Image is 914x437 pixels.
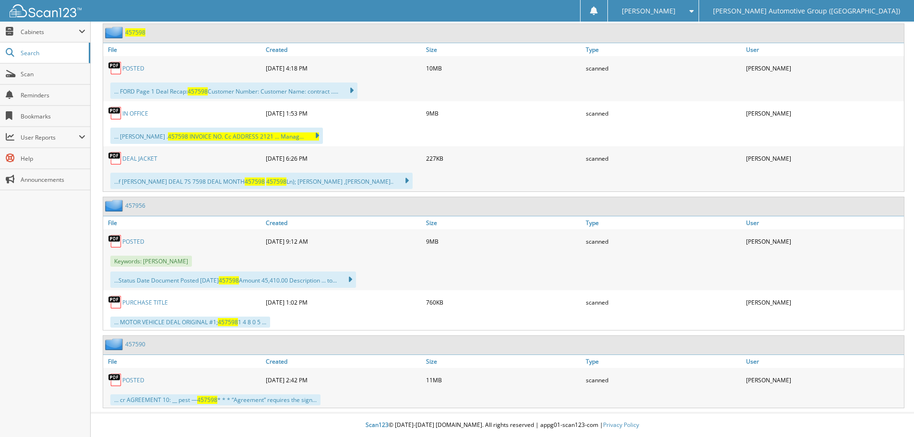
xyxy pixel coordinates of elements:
[424,216,584,229] a: Size
[744,293,904,312] div: [PERSON_NAME]
[103,355,263,368] a: File
[263,216,424,229] a: Created
[103,43,263,56] a: File
[21,133,79,142] span: User Reports
[21,112,85,120] span: Bookmarks
[110,256,192,267] span: Keywords: [PERSON_NAME]
[713,8,900,14] span: [PERSON_NAME] Automotive Group ([GEOGRAPHIC_DATA])
[583,232,744,251] div: scanned
[744,370,904,390] div: [PERSON_NAME]
[10,4,82,17] img: scan123-logo-white.svg
[744,43,904,56] a: User
[110,83,357,99] div: ... FORD Page 1 Deal Recap: Customer Number: Customer Name: contract .....
[744,232,904,251] div: [PERSON_NAME]
[122,154,157,163] a: DEAL JACKET
[105,200,125,212] img: folder2.png
[168,132,319,141] c: 457598 INVOICE NO. Cc ADDRESS 2121 ... Manag...
[583,355,744,368] a: Type
[366,421,389,429] span: Scan123
[424,59,584,78] div: 10MB
[263,355,424,368] a: Created
[424,43,584,56] a: Size
[583,43,744,56] a: Type
[263,149,424,168] div: [DATE] 6:26 PM
[105,26,125,38] img: folder2.png
[21,91,85,99] span: Reminders
[263,370,424,390] div: [DATE] 2:42 PM
[108,151,122,165] img: PDF.png
[744,59,904,78] div: [PERSON_NAME]
[583,149,744,168] div: scanned
[263,43,424,56] a: Created
[583,216,744,229] a: Type
[110,128,323,144] div: ... [PERSON_NAME] .
[108,61,122,75] img: PDF.png
[866,391,914,437] iframe: Chat Widget
[424,370,584,390] div: 11MB
[424,293,584,312] div: 760KB
[603,421,639,429] a: Privacy Policy
[744,104,904,123] div: [PERSON_NAME]
[103,216,263,229] a: File
[424,232,584,251] div: 9MB
[122,298,168,307] a: PURCHASE TITLE
[110,173,413,189] div: ...f [PERSON_NAME] DEAL 7S 7598 DEAL MONTH Ln); [PERSON_NAME] ,[PERSON_NAME]..
[245,177,265,186] span: 457598
[110,317,270,328] div: ... MOTOR VEHICLE DEAL ORIGINAL #1; 1 4 8 0 5 ...
[263,104,424,123] div: [DATE] 1:53 PM
[91,413,914,437] div: © [DATE]-[DATE] [DOMAIN_NAME]. All rights reserved | appg01-scan123-com |
[122,109,148,118] a: IN OFFICE
[266,177,286,186] span: 457598
[218,318,238,326] span: 457598
[21,154,85,163] span: Help
[424,104,584,123] div: 9MB
[263,293,424,312] div: [DATE] 1:02 PM
[622,8,676,14] span: [PERSON_NAME]
[21,28,79,36] span: Cabinets
[583,370,744,390] div: scanned
[197,396,217,404] span: 457598
[108,234,122,248] img: PDF.png
[110,272,356,288] div: ...Status Date Document Posted [DATE] Amount 45,410.00 Description ... to...
[21,70,85,78] span: Scan
[108,106,122,120] img: PDF.png
[424,149,584,168] div: 227KB
[122,237,144,246] a: POSTED
[21,176,85,184] span: Announcements
[744,355,904,368] a: User
[21,49,84,57] span: Search
[108,373,122,387] img: PDF.png
[125,28,145,36] a: 457598
[583,59,744,78] div: scanned
[122,64,144,72] a: POSTED
[108,295,122,309] img: PDF.png
[263,59,424,78] div: [DATE] 4:18 PM
[105,338,125,350] img: folder2.png
[125,201,145,210] a: 457956
[424,355,584,368] a: Size
[219,276,239,284] span: 457598
[583,104,744,123] div: scanned
[744,149,904,168] div: [PERSON_NAME]
[744,216,904,229] a: User
[110,394,320,405] div: ... cr AGREEMENT 10: __ pest — * * * “Agreement” requires the sign...
[263,232,424,251] div: [DATE] 9:12 AM
[188,87,208,95] span: 457598
[125,340,145,348] a: 457590
[122,376,144,384] a: POSTED
[583,293,744,312] div: scanned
